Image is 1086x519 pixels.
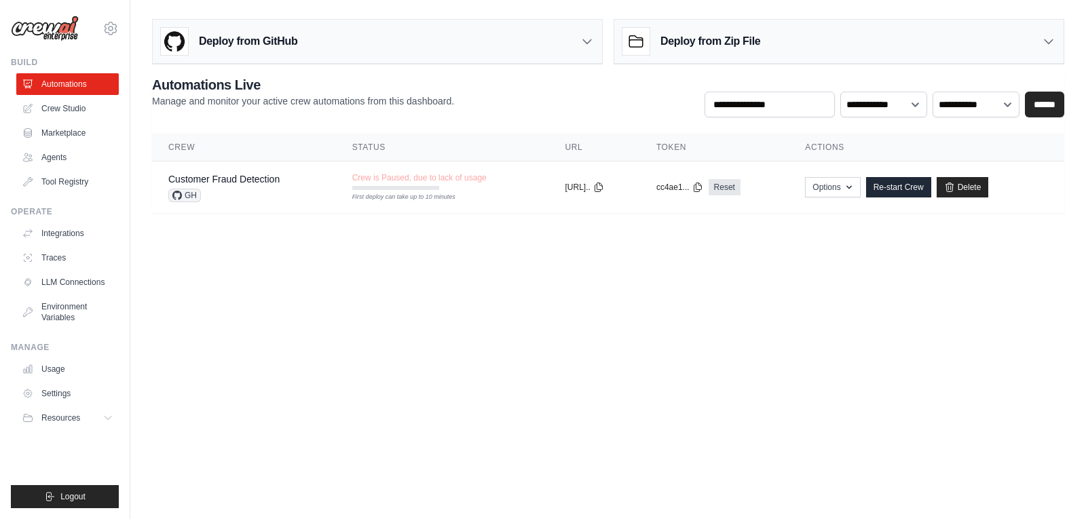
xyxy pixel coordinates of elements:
button: Resources [16,407,119,429]
span: Crew is Paused, due to lack of usage [352,172,487,183]
a: Marketplace [16,122,119,144]
a: Settings [16,383,119,404]
a: Automations [16,73,119,95]
img: Logo [11,16,79,41]
span: Logout [60,491,86,502]
p: Manage and monitor your active crew automations from this dashboard. [152,94,454,108]
a: Traces [16,247,119,269]
a: Reset [709,179,741,195]
span: GH [168,189,201,202]
img: GitHub Logo [161,28,188,55]
a: LLM Connections [16,271,119,293]
button: Logout [11,485,119,508]
a: Usage [16,358,119,380]
div: First deploy can take up to 10 minutes [352,193,439,202]
h2: Automations Live [152,75,454,94]
button: Options [805,177,860,197]
th: Token [640,134,789,161]
div: Operate [11,206,119,217]
span: Resources [41,412,80,423]
a: Agents [16,147,119,168]
h3: Deploy from GitHub [199,33,297,50]
a: Delete [937,177,989,197]
button: cc4ae1... [656,182,703,193]
th: Crew [152,134,336,161]
a: Crew Studio [16,98,119,119]
h3: Deploy from Zip File [660,33,760,50]
div: Build [11,57,119,68]
div: Manage [11,342,119,353]
th: Status [336,134,549,161]
a: Tool Registry [16,171,119,193]
th: Actions [789,134,1064,161]
a: Re-start Crew [866,177,931,197]
a: Customer Fraud Detection [168,174,280,185]
a: Environment Variables [16,296,119,328]
a: Integrations [16,223,119,244]
th: URL [549,134,640,161]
